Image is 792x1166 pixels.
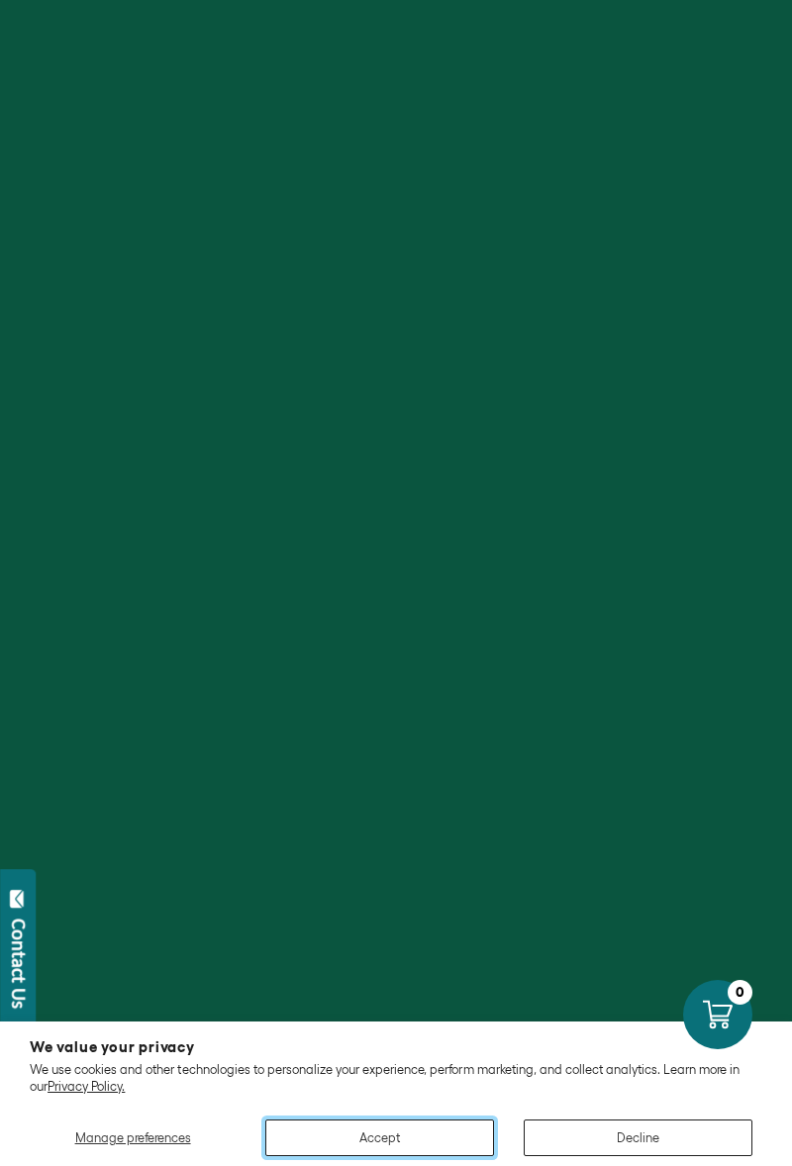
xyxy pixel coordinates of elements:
h2: We value your privacy [30,1039,762,1054]
button: Manage preferences [30,1119,236,1156]
p: We use cookies and other technologies to personalize your experience, perform marketing, and coll... [30,1062,762,1095]
div: 0 [728,980,752,1005]
div: Contact Us [9,919,29,1009]
a: Privacy Policy. [48,1079,125,1094]
span: Manage preferences [75,1130,191,1145]
button: Decline [524,1119,752,1156]
button: Accept [265,1119,494,1156]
